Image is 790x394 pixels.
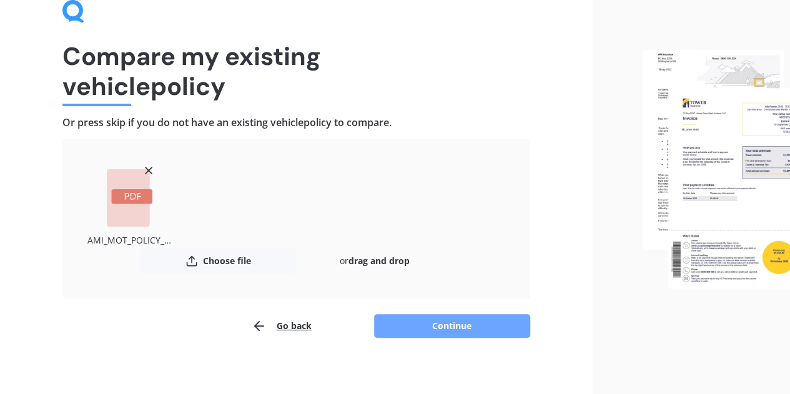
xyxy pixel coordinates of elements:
[374,314,530,338] button: Continue
[348,255,409,267] b: drag and drop
[62,41,530,101] h1: Compare my existing vehicle policy
[87,232,172,249] div: AMI_MOT_POLICY_SCHEDULE_MOTA00861478_20250324145611509 (1).pdf
[296,249,452,273] div: or
[252,313,312,338] button: Go back
[62,116,530,129] h4: Or press skip if you do not have an existing vehicle policy to compare.
[643,50,790,288] img: files.webp
[140,249,296,273] button: Choose file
